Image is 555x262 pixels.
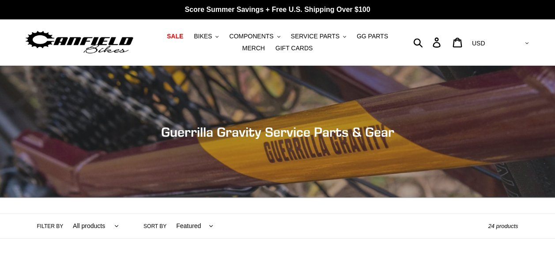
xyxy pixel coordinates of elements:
a: SALE [162,30,188,42]
a: GG PARTS [352,30,393,42]
a: GIFT CARDS [271,42,317,54]
label: Sort by [143,222,166,230]
a: MERCH [238,42,269,54]
span: SALE [167,33,183,40]
button: BIKES [189,30,223,42]
span: SERVICE PARTS [291,33,340,40]
img: Canfield Bikes [24,29,135,56]
button: SERVICE PARTS [287,30,351,42]
span: GG PARTS [357,33,388,40]
span: MERCH [242,45,265,52]
span: 24 products [488,223,518,229]
button: COMPONENTS [225,30,284,42]
span: Guerrilla Gravity Service Parts & Gear [161,124,394,140]
span: COMPONENTS [229,33,273,40]
span: GIFT CARDS [276,45,313,52]
span: BIKES [194,33,212,40]
label: Filter by [37,222,64,230]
